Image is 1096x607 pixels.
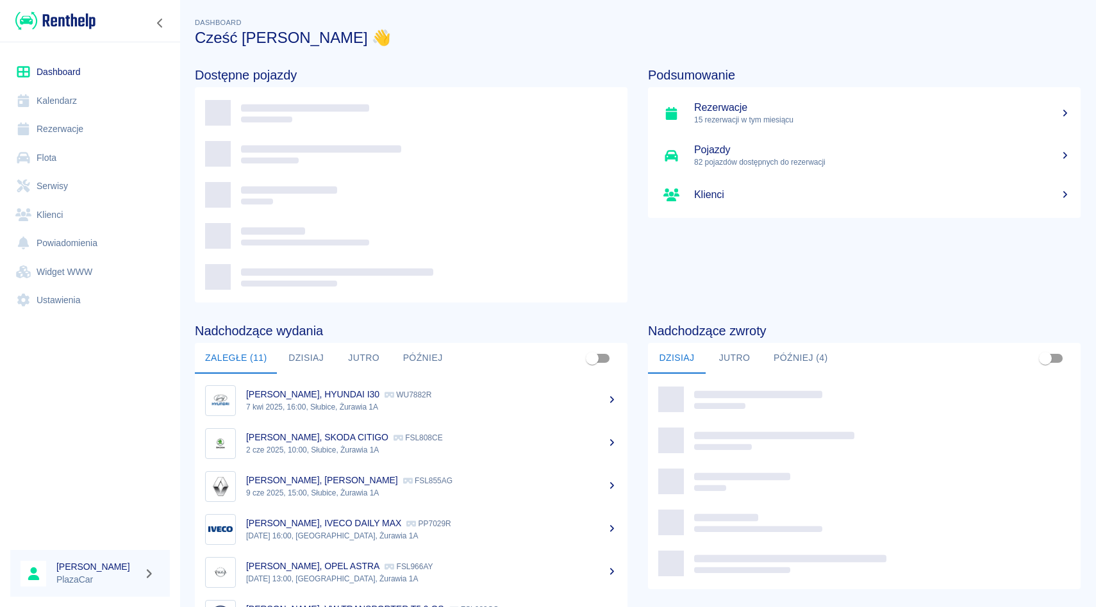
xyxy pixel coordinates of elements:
p: 2 cze 2025, 10:00, Słubice, Żurawia 1A [246,444,617,456]
a: Klienci [10,201,170,229]
button: Jutro [706,343,763,374]
p: [PERSON_NAME], HYUNDAI I30 [246,389,379,399]
p: [PERSON_NAME], SKODA CITIGO [246,432,388,442]
a: Image[PERSON_NAME], HYUNDAI I30 WU7882R7 kwi 2025, 16:00, Słubice, Żurawia 1A [195,379,627,422]
span: Pokaż przypisane tylko do mnie [580,346,604,370]
p: [PERSON_NAME], IVECO DAILY MAX [246,518,401,528]
button: Później (4) [763,343,838,374]
p: PlazaCar [56,573,138,586]
a: Kalendarz [10,87,170,115]
img: Renthelp logo [15,10,95,31]
a: Klienci [648,177,1081,213]
button: Dzisiaj [278,343,335,374]
button: Zaległe (11) [195,343,278,374]
a: Flota [10,144,170,172]
p: PP7029R [406,519,451,528]
a: Image[PERSON_NAME], [PERSON_NAME] FSL855AG9 cze 2025, 15:00, Słubice, Żurawia 1A [195,465,627,508]
h5: Pojazdy [694,144,1070,156]
h3: Cześć [PERSON_NAME] 👋 [195,29,1081,47]
p: 82 pojazdów dostępnych do rezerwacji [694,156,1070,168]
p: FSL808CE [394,433,443,442]
img: Image [208,474,233,499]
h4: Nadchodzące wydania [195,323,627,338]
a: Renthelp logo [10,10,95,31]
h4: Dostępne pojazdy [195,67,627,83]
button: Później [393,343,453,374]
p: WU7882R [385,390,431,399]
span: Dashboard [195,19,242,26]
a: Powiadomienia [10,229,170,258]
a: Image[PERSON_NAME], OPEL ASTRA FSL966AY[DATE] 13:00, [GEOGRAPHIC_DATA], Żurawia 1A [195,551,627,594]
h4: Podsumowanie [648,67,1081,83]
button: Jutro [335,343,393,374]
p: 7 kwi 2025, 16:00, Słubice, Żurawia 1A [246,401,617,413]
a: Rezerwacje15 rezerwacji w tym miesiącu [648,92,1081,135]
img: Image [208,388,233,413]
img: Image [208,560,233,585]
p: [PERSON_NAME], OPEL ASTRA [246,561,379,571]
p: 9 cze 2025, 15:00, Słubice, Żurawia 1A [246,487,617,499]
p: FSL966AY [385,562,433,571]
p: 15 rezerwacji w tym miesiącu [694,114,1070,126]
p: [DATE] 13:00, [GEOGRAPHIC_DATA], Żurawia 1A [246,573,617,585]
button: Zwiń nawigację [151,15,170,31]
a: Ustawienia [10,286,170,315]
h5: Rezerwacje [694,101,1070,114]
a: Rezerwacje [10,115,170,144]
span: Pokaż przypisane tylko do mnie [1033,346,1058,370]
h5: Klienci [694,188,1070,201]
p: FSL855AG [403,476,453,485]
img: Image [208,431,233,456]
button: Dzisiaj [648,343,706,374]
p: [PERSON_NAME], [PERSON_NAME] [246,475,398,485]
p: [DATE] 16:00, [GEOGRAPHIC_DATA], Żurawia 1A [246,530,617,542]
a: Dashboard [10,58,170,87]
a: Widget WWW [10,258,170,287]
h4: Nadchodzące zwroty [648,323,1081,338]
a: Pojazdy82 pojazdów dostępnych do rezerwacji [648,135,1081,177]
a: Serwisy [10,172,170,201]
img: Image [208,517,233,542]
a: Image[PERSON_NAME], SKODA CITIGO FSL808CE2 cze 2025, 10:00, Słubice, Żurawia 1A [195,422,627,465]
a: Image[PERSON_NAME], IVECO DAILY MAX PP7029R[DATE] 16:00, [GEOGRAPHIC_DATA], Żurawia 1A [195,508,627,551]
h6: [PERSON_NAME] [56,560,138,573]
